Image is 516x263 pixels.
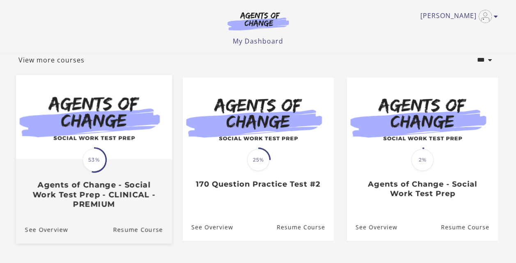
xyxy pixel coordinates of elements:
a: Agents of Change - Social Work Test Prep - CLINICAL - PREMIUM: See Overview [16,215,68,243]
span: 25% [247,149,269,171]
h3: Agents of Change - Social Work Test Prep - CLINICAL - PREMIUM [25,180,163,209]
a: 170 Question Practice Test #2: See Overview [183,214,233,240]
h3: 170 Question Practice Test #2 [191,180,325,189]
a: Agents of Change - Social Work Test Prep: Resume Course [440,214,498,240]
span: 53% [83,148,105,171]
a: My Dashboard [233,37,283,46]
a: Agents of Change - Social Work Test Prep - CLINICAL - PREMIUM: Resume Course [113,215,172,243]
a: 170 Question Practice Test #2: Resume Course [276,214,333,240]
a: Agents of Change - Social Work Test Prep: See Overview [347,214,397,240]
a: Toggle menu [420,10,494,23]
span: 2% [411,149,433,171]
a: View more courses [18,55,85,65]
h3: Agents of Change - Social Work Test Prep [355,180,489,198]
img: Agents of Change Logo [219,12,298,30]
